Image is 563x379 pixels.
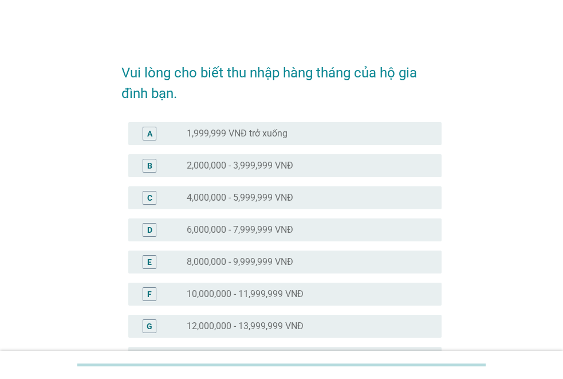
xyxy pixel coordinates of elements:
div: A [147,127,152,139]
div: G [147,320,152,332]
div: C [147,192,152,204]
div: B [147,159,152,171]
div: E [147,256,152,268]
label: 2,000,000 - 3,999,999 VNĐ [187,160,293,171]
label: 6,000,000 - 7,999,999 VNĐ [187,224,293,236]
label: 12,000,000 - 13,999,999 VNĐ [187,321,304,332]
label: 1,999,999 VNĐ trở xuống [187,128,288,139]
div: D [147,224,152,236]
div: F [147,288,152,300]
h2: Vui lòng cho biết thu nhập hàng tháng của hộ gia đình bạn. [121,51,442,104]
label: 8,000,000 - 9,999,999 VNĐ [187,256,293,268]
label: 10,000,000 - 11,999,999 VNĐ [187,288,304,300]
label: 4,000,000 - 5,999,999 VNĐ [187,192,293,204]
